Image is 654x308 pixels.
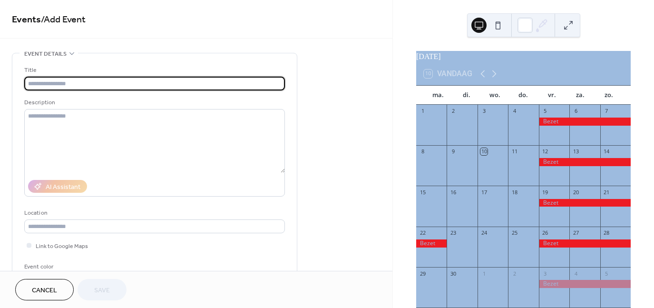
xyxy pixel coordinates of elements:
div: 2 [511,270,518,277]
div: 21 [603,189,610,196]
span: Event details [24,49,67,59]
div: 1 [480,270,488,277]
div: vr. [537,86,566,105]
div: 25 [511,229,518,237]
div: Description [24,98,283,108]
div: 27 [572,229,579,237]
div: Bezet [539,280,631,288]
span: Cancel [32,286,57,296]
div: 28 [603,229,610,237]
div: za. [566,86,595,105]
div: 17 [480,189,488,196]
div: Title [24,65,283,75]
div: do. [509,86,538,105]
div: Bezet [539,158,631,166]
div: 12 [542,148,549,155]
div: Event color [24,262,96,272]
div: 3 [480,108,488,115]
div: 2 [449,108,457,115]
button: Cancel [15,279,74,300]
div: [DATE] [416,51,631,62]
div: 16 [449,189,457,196]
div: 14 [603,148,610,155]
div: 8 [419,148,426,155]
div: Bezet [539,239,631,248]
div: 6 [572,108,579,115]
span: / Add Event [41,10,86,29]
div: 13 [572,148,579,155]
div: 29 [419,270,426,277]
div: 1 [419,108,426,115]
div: 4 [572,270,579,277]
div: 10 [480,148,488,155]
div: 3 [542,270,549,277]
div: Bezet [416,239,447,248]
div: 9 [449,148,457,155]
div: 5 [603,270,610,277]
div: 5 [542,108,549,115]
span: Link to Google Maps [36,241,88,251]
div: 24 [480,229,488,237]
div: 7 [603,108,610,115]
div: 15 [419,189,426,196]
div: wo. [481,86,509,105]
div: 4 [511,108,518,115]
div: 18 [511,189,518,196]
div: 30 [449,270,457,277]
div: 11 [511,148,518,155]
div: 22 [419,229,426,237]
div: ma. [424,86,452,105]
div: Bezet [539,199,631,207]
div: 19 [542,189,549,196]
div: Location [24,208,283,218]
a: Events [12,10,41,29]
div: 20 [572,189,579,196]
div: 26 [542,229,549,237]
div: zo. [595,86,623,105]
div: di. [452,86,481,105]
div: Bezet [539,118,631,126]
div: 23 [449,229,457,237]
